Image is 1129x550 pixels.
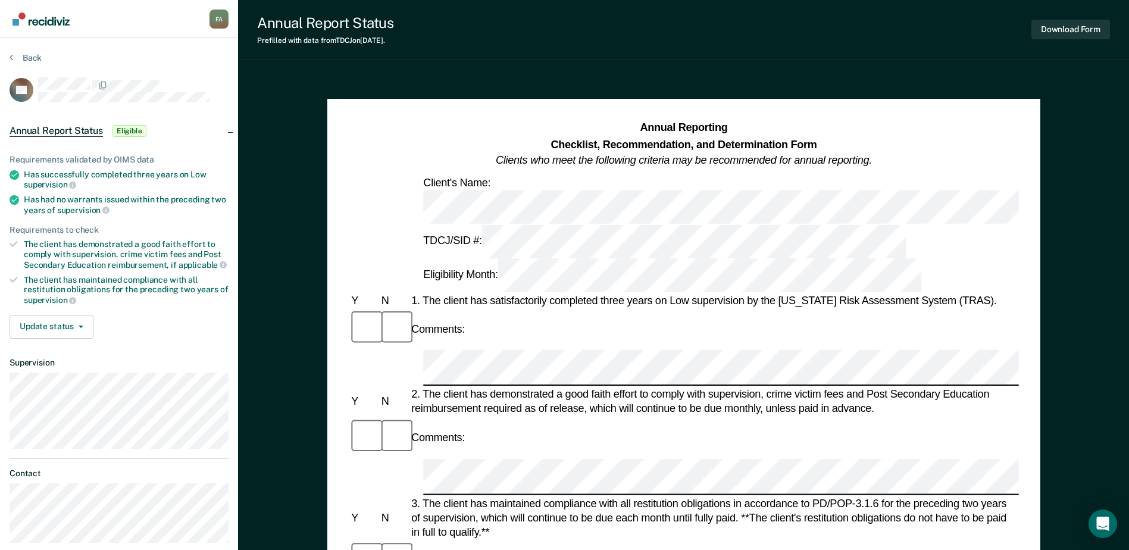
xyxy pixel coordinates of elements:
[10,315,93,339] button: Update status
[209,10,229,29] button: Profile dropdown button
[409,387,1019,416] div: 2. The client has demonstrated a good faith effort to comply with supervision, crime victim fees ...
[24,295,76,305] span: supervision
[179,260,227,270] span: applicable
[551,138,817,150] strong: Checklist, Recommendation, and Determination Form
[349,395,379,409] div: Y
[24,195,229,215] div: Has had no warrants issued within the preceding two years of
[24,275,229,305] div: The client has maintained compliance with all restitution obligations for the preceding two years of
[10,358,229,368] dt: Supervision
[209,10,229,29] div: F A
[640,122,727,134] strong: Annual Reporting
[10,468,229,479] dt: Contact
[24,239,229,270] div: The client has demonstrated a good faith effort to comply with supervision, crime victim fees and...
[10,155,229,165] div: Requirements validated by OIMS data
[257,36,393,45] div: Prefilled with data from TDCJ on [DATE] .
[1089,510,1117,538] div: Open Intercom Messenger
[409,430,467,445] div: Comments:
[10,52,42,63] button: Back
[421,258,924,292] div: Eligibility Month:
[349,511,379,525] div: Y
[379,293,408,308] div: N
[257,14,393,32] div: Annual Report Status
[10,125,103,137] span: Annual Report Status
[379,511,408,525] div: N
[1031,20,1110,39] button: Download Form
[409,496,1019,539] div: 3. The client has maintained compliance with all restitution obligations in accordance to PD/POP-...
[409,293,1019,308] div: 1. The client has satisfactorily completed three years on Low supervision by the [US_STATE] Risk ...
[112,125,146,137] span: Eligible
[421,224,908,258] div: TDCJ/SID #:
[57,205,110,215] span: supervision
[409,322,467,336] div: Comments:
[379,395,408,409] div: N
[496,154,872,166] em: Clients who meet the following criteria may be recommended for annual reporting.
[10,225,229,235] div: Requirements to check
[12,12,70,26] img: Recidiviz
[24,180,76,189] span: supervision
[349,293,379,308] div: Y
[24,170,229,190] div: Has successfully completed three years on Low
